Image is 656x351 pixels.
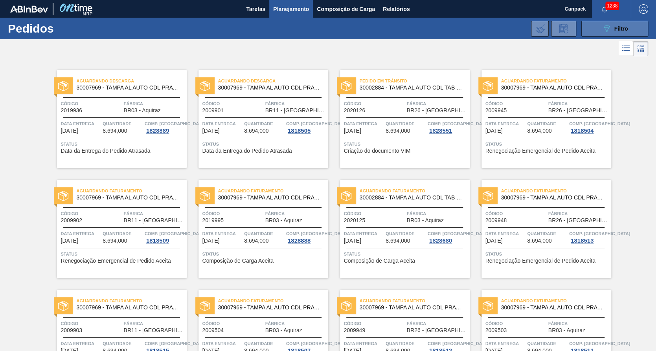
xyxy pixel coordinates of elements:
[218,297,328,305] span: Aguardando Faturamento
[145,120,206,128] span: Comp. Carga
[386,120,426,128] span: Quantidade
[61,340,101,347] span: Data entrega
[428,128,454,134] div: 1828551
[124,210,185,218] span: Fábrica
[103,238,127,244] span: 8.694,000
[407,218,444,223] span: BR03 - Aquiraz
[344,210,405,218] span: Código
[145,230,206,238] span: Comp. Carga
[58,301,68,311] img: status
[45,180,187,278] a: statusAguardando Faturamento30007969 - TAMPA AL AUTO CDL PRATA CANPACKCódigo2009902FábricaBR11 - ...
[527,230,567,238] span: Quantidade
[407,320,468,327] span: Fábrica
[485,120,526,128] span: Data entrega
[202,238,220,244] span: 15/09/2025
[286,238,312,244] div: 1828888
[483,191,493,201] img: status
[273,4,309,14] span: Planejamento
[77,305,180,311] span: 30007969 - TAMPA AL AUTO CDL PRATA CANPACK
[187,70,328,168] a: statusAguardando Descarga30007969 - TAMPA AL AUTO CDL PRATA CANPACKCódigo2009901FábricaBR11 - [GE...
[428,340,489,347] span: Comp. Carga
[344,218,366,223] span: 2020125
[485,327,507,333] span: 2009503
[8,24,123,33] h1: Pedidos
[77,297,187,305] span: Aguardando Faturamento
[344,100,405,108] span: Código
[124,327,185,333] span: BR11 - São Luís
[200,301,210,311] img: status
[407,327,468,333] span: BR26 - Uberlândia
[265,100,326,108] span: Fábrica
[10,5,48,13] img: TNhmsLtSVTkK8tSr43FrP2fwEKptu5GPRR3wAAAABJRU5ErkJggg==
[485,108,507,113] span: 2009945
[428,120,489,128] span: Comp. Carga
[344,320,405,327] span: Código
[551,21,576,37] div: Solicitação de Revisão de Pedidos
[61,218,83,223] span: 2009902
[614,26,628,32] span: Filtro
[202,100,263,108] span: Código
[200,81,210,91] img: status
[341,81,351,91] img: status
[344,340,384,347] span: Data entrega
[531,21,549,37] div: Importar Negociações dos Pedidos
[383,4,410,14] span: Relatórios
[202,218,224,223] span: 2019995
[485,320,546,327] span: Código
[218,85,322,91] span: 30007969 - TAMPA AL AUTO CDL PRATA CANPACK
[286,120,326,134] a: Comp. [GEOGRAPHIC_DATA]1818505
[360,195,463,201] span: 30002884 - TAMPA AL AUTO CDL TAB VERM CANPACK
[344,120,384,128] span: Data entrega
[328,70,470,168] a: statusPedido em Trânsito30002884 - TAMPA AL AUTO CDL TAB VERM CANPACKCódigo2020126FábricaBR26 - [...
[548,320,609,327] span: Fábrica
[61,258,171,264] span: Renegociação Emergencial de Pedido Aceita
[344,250,468,258] span: Status
[286,128,312,134] div: 1818505
[548,100,609,108] span: Fábrica
[202,128,220,134] span: 10/09/2025
[428,230,468,244] a: Comp. [GEOGRAPHIC_DATA]1828680
[145,340,206,347] span: Comp. Carga
[61,320,122,327] span: Código
[61,100,122,108] span: Código
[581,21,648,37] button: Filtro
[265,327,302,333] span: BR03 - Aquiraz
[77,85,180,91] span: 30007969 - TAMPA AL AUTO CDL PRATA CANPACK
[244,120,284,128] span: Quantidade
[202,148,292,154] span: Data da Entrega do Pedido Atrasada
[485,250,609,258] span: Status
[485,140,609,148] span: Status
[501,297,611,305] span: Aguardando Faturamento
[501,305,605,311] span: 30007969 - TAMPA AL AUTO CDL PRATA CANPACK
[202,210,263,218] span: Código
[103,340,143,347] span: Quantidade
[470,180,611,278] a: statusAguardando Faturamento30007969 - TAMPA AL AUTO CDL PRATA CANPACKCódigo2009948FábricaBR26 - ...
[58,81,68,91] img: status
[286,120,347,128] span: Comp. Carga
[124,108,161,113] span: BR03 - Aquiraz
[485,258,595,264] span: Renegociação Emergencial de Pedido Aceita
[483,81,493,91] img: status
[407,100,468,108] span: Fábrica
[61,128,78,134] span: 09/09/2025
[360,297,470,305] span: Aguardando Faturamento
[244,340,284,347] span: Quantidade
[569,128,595,134] div: 1818504
[605,2,619,10] span: 1238
[103,120,143,128] span: Quantidade
[202,120,243,128] span: Data entrega
[218,305,322,311] span: 30007969 - TAMPA AL AUTO CDL PRATA CANPACK
[569,230,609,244] a: Comp. [GEOGRAPHIC_DATA]1818513
[548,327,585,333] span: BR03 - Aquiraz
[485,210,546,218] span: Código
[428,230,489,238] span: Comp. Carga
[45,70,187,168] a: statusAguardando Descarga30007969 - TAMPA AL AUTO CDL PRATA CANPACKCódigo2019936FábricaBR03 - Aqu...
[569,120,630,128] span: Comp. Carga
[244,230,284,238] span: Quantidade
[61,108,83,113] span: 2019936
[265,210,326,218] span: Fábrica
[548,108,609,113] span: BR26 - Uberlândia
[265,108,326,113] span: BR11 - São Luís
[639,4,648,14] img: Logout
[569,340,630,347] span: Comp. Carga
